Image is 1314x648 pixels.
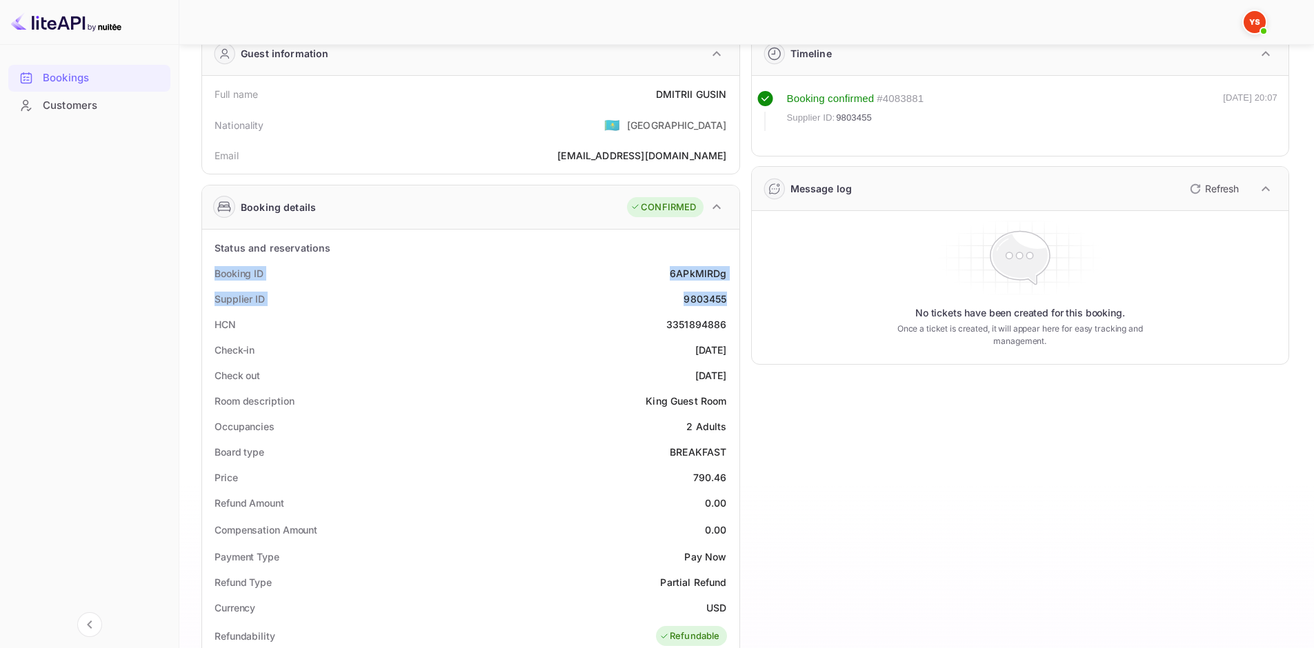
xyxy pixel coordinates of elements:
button: Collapse navigation [77,612,102,637]
div: Customers [8,92,170,119]
div: [GEOGRAPHIC_DATA] [627,118,727,132]
span: 9803455 [836,111,872,125]
div: Bookings [8,65,170,92]
span: United States [604,112,620,137]
div: Occupancies [215,419,275,434]
div: [DATE] [695,343,727,357]
div: Booking confirmed [787,91,875,107]
img: LiteAPI logo [11,11,121,33]
div: Booking details [241,200,316,214]
div: Booking ID [215,266,263,281]
p: Refresh [1205,181,1239,196]
div: 0.00 [705,523,727,537]
div: King Guest Room [646,394,726,408]
div: 9803455 [684,292,726,306]
div: [EMAIL_ADDRESS][DOMAIN_NAME] [557,148,726,163]
div: Refund Type [215,575,272,589]
div: Email [215,148,239,163]
div: Board type [215,445,264,459]
div: Full name [215,87,258,101]
img: Yandex Support [1244,11,1266,33]
div: Refundable [659,629,720,643]
div: Supplier ID [215,292,265,306]
button: Refresh [1182,178,1244,200]
div: Currency [215,600,255,615]
div: 6APkMlRDg [670,266,726,281]
div: Room description [215,394,294,408]
div: USD [706,600,726,615]
div: Status and reservations [215,241,330,255]
div: Refund Amount [215,496,284,510]
div: Partial Refund [660,575,726,589]
div: 0.00 [705,496,727,510]
a: Bookings [8,65,170,90]
div: [DATE] 20:07 [1223,91,1277,131]
div: [DATE] [695,368,727,383]
p: No tickets have been created for this booking. [915,306,1125,320]
div: Bookings [43,70,163,86]
div: Check out [215,368,260,383]
div: Timeline [790,46,832,61]
div: BREAKFAST [670,445,726,459]
div: # 4083881 [877,91,924,107]
div: Compensation Amount [215,523,317,537]
div: Refundability [215,629,275,643]
div: Price [215,470,238,485]
div: 2 Adults [686,419,726,434]
p: Once a ticket is created, it will appear here for easy tracking and management. [875,323,1164,347]
div: DMITRII GUSIN [656,87,727,101]
div: Nationality [215,118,264,132]
div: Check-in [215,343,255,357]
div: Payment Type [215,549,279,564]
div: HCN [215,317,236,332]
div: Pay Now [684,549,726,564]
div: 790.46 [693,470,727,485]
div: Customers [43,98,163,114]
div: CONFIRMED [630,201,696,214]
a: Customers [8,92,170,118]
div: Guest information [241,46,329,61]
div: Message log [790,181,853,196]
span: Supplier ID: [787,111,835,125]
div: 3351894886 [666,317,727,332]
